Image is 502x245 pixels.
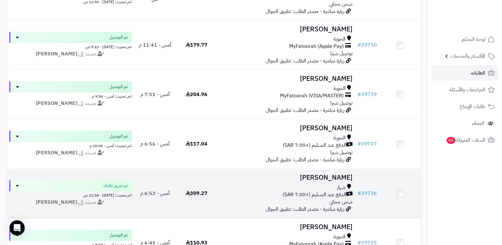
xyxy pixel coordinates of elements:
[358,41,377,49] a: #39750
[358,91,377,98] a: #39739
[358,41,361,49] span: #
[103,183,128,189] span: تم تجهيز طلبك
[280,92,344,100] span: MyFatoorah (VISA/MASTER)
[9,142,132,149] div: اخر تحديث: أمس - 10:05 م
[334,85,346,92] span: الحوية
[140,91,170,98] span: أمس - 7:51 م
[220,174,353,181] h3: [PERSON_NAME]
[140,140,170,148] span: أمس - 6:56 م
[4,149,137,157] div: مسند إلى:
[432,32,498,47] a: لوحة التحكم
[459,18,496,31] img: logo-2.png
[36,198,77,206] strong: [PERSON_NAME]
[9,191,132,198] div: اخر تحديث: [DATE] - 11:38 ص
[9,93,132,99] div: اخر تحديث: أمس - 9:54 م
[462,35,485,44] span: لوحة التحكم
[330,50,353,57] span: توصيل شبرا
[4,199,137,206] div: مسند إلى:
[460,102,485,111] span: طلبات الإرجاع
[449,85,485,94] span: المراجعات والأسئلة
[283,142,346,149] span: الدفع عند التسليم (+7.00 SAR)
[186,41,207,49] span: 179.77
[266,106,344,114] span: زيارة مباشرة - مصدر الطلب: تطبيق الجوال
[186,190,207,197] span: 309.27
[358,91,361,98] span: #
[186,140,207,148] span: 117.04
[139,41,171,49] span: أمس - 11:41 م
[334,233,346,241] span: الحوية
[334,134,346,142] span: الحوية
[140,190,170,197] span: أمس - 6:52 م
[10,220,25,235] div: Open Intercom Messenger
[266,205,344,213] span: زيارة مباشرة - مصدر الطلب: تطبيق الجوال
[432,65,498,81] a: الطلبات
[109,232,128,238] span: تم التوصيل
[9,43,132,50] div: اخر تحديث: [DATE] - 9:23 ص
[109,34,128,41] span: تم التوصيل
[220,26,353,33] h3: [PERSON_NAME]
[358,140,377,148] a: #39737
[472,119,484,128] span: العملاء
[432,99,498,114] a: طلبات الإرجاع
[329,0,353,8] span: شحن مجاني
[220,125,353,132] h3: [PERSON_NAME]
[4,50,137,58] div: مسند إلى:
[220,75,353,82] h3: [PERSON_NAME]
[36,149,77,157] strong: [PERSON_NAME]
[450,52,485,61] span: الأقسام والمنتجات
[220,223,353,231] h3: [PERSON_NAME]
[432,82,498,97] a: المراجعات والأسئلة
[447,137,455,144] span: 85
[446,136,485,145] span: السلات المتروكة
[4,100,137,107] div: مسند إلى:
[109,84,128,90] span: تم التوصيل
[330,99,353,107] span: توصيل شبرا
[186,91,207,98] span: 204.96
[266,57,344,65] span: زيارة مباشرة - مصدر الطلب: تطبيق الجوال
[109,133,128,139] span: تم التوصيل
[283,191,346,198] span: الدفع عند التسليم (+7.00 SAR)
[266,8,344,15] span: زيارة مباشرة - مصدر الطلب: تطبيق الجوال
[358,190,361,197] span: #
[358,190,377,197] a: #39736
[358,140,361,148] span: #
[337,184,346,191] span: شهار
[289,43,344,50] span: MyFatoorah (Apple Pay)
[334,35,346,43] span: الحوية
[330,149,353,156] span: توصيل شبرا
[36,100,77,107] strong: [PERSON_NAME]
[432,132,498,148] a: السلات المتروكة85
[266,156,344,164] span: زيارة مباشرة - مصدر الطلب: تطبيق الجوال
[471,68,485,77] span: الطلبات
[329,198,353,206] span: شحن مجاني
[432,116,498,131] a: العملاء
[36,50,77,58] strong: [PERSON_NAME]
